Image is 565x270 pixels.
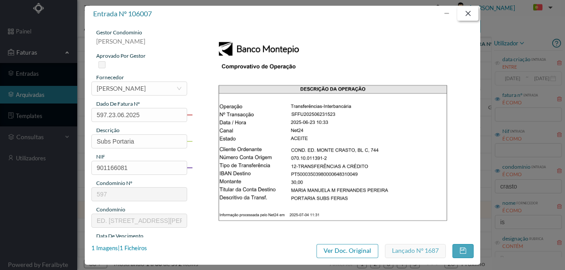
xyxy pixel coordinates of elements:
div: [PERSON_NAME] [91,37,187,52]
span: gestor condomínio [96,29,142,36]
i: icon: down [177,86,182,91]
span: descrição [96,127,120,133]
span: aprovado por gestor [96,52,146,59]
button: PT [526,1,556,15]
span: condomínio nº [96,180,132,186]
div: ISAAC PEREIRA [97,82,146,95]
button: Lançado nº 1687 [385,244,446,258]
span: dado de fatura nº [96,100,140,107]
button: Ver Doc. Original [316,244,378,258]
span: condomínio [96,206,125,213]
span: data de vencimento [96,233,143,239]
div: 1 Imagens | 1 Ficheiros [91,244,147,253]
span: fornecedor [96,74,124,81]
span: entrada nº 106007 [93,9,152,18]
span: NIF [96,153,105,160]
